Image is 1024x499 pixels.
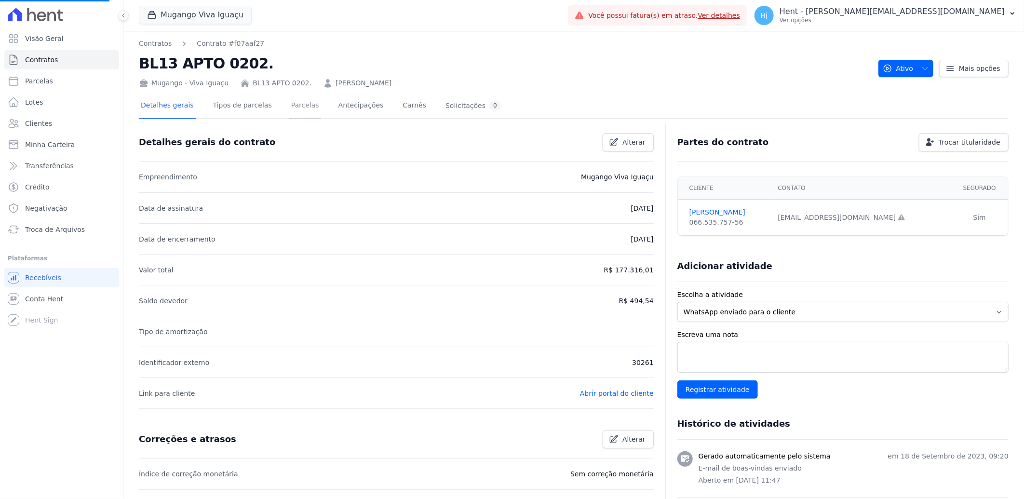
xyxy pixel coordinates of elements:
[603,133,654,151] a: Alterar
[444,94,503,119] a: Solicitações0
[4,71,119,91] a: Parcelas
[699,475,1009,486] p: Aberto em [DATE] 11:47
[139,39,172,49] a: Contratos
[139,233,216,245] p: Data de encerramento
[939,137,1000,147] span: Trocar titularidade
[25,97,43,107] span: Lotes
[139,53,871,74] h2: BL13 APTO 0202.
[445,101,501,110] div: Solicitações
[139,136,275,148] h3: Detalhes gerais do contrato
[939,60,1009,77] a: Mais opções
[139,468,238,480] p: Índice de correção monetária
[677,418,790,430] h3: Histórico de atividades
[581,171,654,183] p: Mugango Viva Iguaçu
[4,177,119,197] a: Crédito
[25,203,67,213] span: Negativação
[25,182,50,192] span: Crédito
[139,94,196,119] a: Detalhes gerais
[289,94,321,119] a: Parcelas
[139,78,229,88] div: Mugango - Viva Iguaçu
[401,94,428,119] a: Carnês
[778,213,945,223] div: [EMAIL_ADDRESS][DOMAIN_NAME]
[772,177,951,200] th: Contato
[878,60,934,77] button: Ativo
[4,93,119,112] a: Lotes
[139,202,203,214] p: Data de assinatura
[603,430,654,448] a: Alterar
[139,39,264,49] nav: Breadcrumb
[689,207,767,217] a: [PERSON_NAME]
[570,468,654,480] p: Sem correção monetária
[8,253,115,264] div: Plataformas
[631,233,653,245] p: [DATE]
[631,202,653,214] p: [DATE]
[139,326,208,337] p: Tipo de amortização
[677,260,772,272] h3: Adicionar atividade
[25,119,52,128] span: Clientes
[25,140,75,149] span: Minha Carteira
[622,137,646,147] span: Alterar
[677,136,769,148] h3: Partes do contrato
[677,380,758,399] input: Registrar atividade
[919,133,1009,151] a: Trocar titularidade
[25,161,74,171] span: Transferências
[677,330,1009,340] label: Escreva uma nota
[747,2,1024,29] button: Hj Hent - [PERSON_NAME][EMAIL_ADDRESS][DOMAIN_NAME] Ver opções
[4,220,119,239] a: Troca de Arquivos
[337,94,386,119] a: Antecipações
[780,16,1005,24] p: Ver opções
[780,7,1005,16] p: Hent - [PERSON_NAME][EMAIL_ADDRESS][DOMAIN_NAME]
[25,225,85,234] span: Troca de Arquivos
[25,55,58,65] span: Contratos
[761,12,768,19] span: Hj
[4,268,119,287] a: Recebíveis
[197,39,264,49] a: Contrato #f07aaf27
[25,34,64,43] span: Visão Geral
[211,94,274,119] a: Tipos de parcelas
[604,264,654,276] p: R$ 177.316,01
[25,273,61,283] span: Recebíveis
[699,451,831,461] h3: Gerado automaticamente pelo sistema
[25,294,63,304] span: Conta Hent
[4,199,119,218] a: Negativação
[253,78,311,88] a: BL13 APTO 0202.
[580,390,654,397] a: Abrir portal do cliente
[883,60,914,77] span: Ativo
[888,451,1009,461] p: em 18 de Setembro de 2023, 09:20
[139,388,195,399] p: Link para cliente
[336,78,391,88] a: [PERSON_NAME]
[951,177,1008,200] th: Segurado
[677,290,1009,300] label: Escolha a atividade
[689,217,767,228] div: 066.535.757-56
[139,264,174,276] p: Valor total
[139,295,188,307] p: Saldo devedor
[632,357,654,368] p: 30261
[588,11,740,21] span: Você possui fatura(s) em atraso.
[4,114,119,133] a: Clientes
[622,434,646,444] span: Alterar
[139,357,209,368] p: Identificador externo
[4,289,119,309] a: Conta Hent
[951,200,1008,236] td: Sim
[619,295,654,307] p: R$ 494,54
[678,177,772,200] th: Cliente
[489,101,501,110] div: 0
[698,12,741,19] a: Ver detalhes
[4,156,119,175] a: Transferências
[4,50,119,69] a: Contratos
[139,6,252,24] button: Mugango Viva Iguaçu
[699,463,1009,473] p: E-mail de boas-vindas enviado
[25,76,53,86] span: Parcelas
[4,135,119,154] a: Minha Carteira
[959,64,1000,73] span: Mais opções
[139,39,871,49] nav: Breadcrumb
[139,433,236,445] h3: Correções e atrasos
[4,29,119,48] a: Visão Geral
[139,171,197,183] p: Empreendimento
